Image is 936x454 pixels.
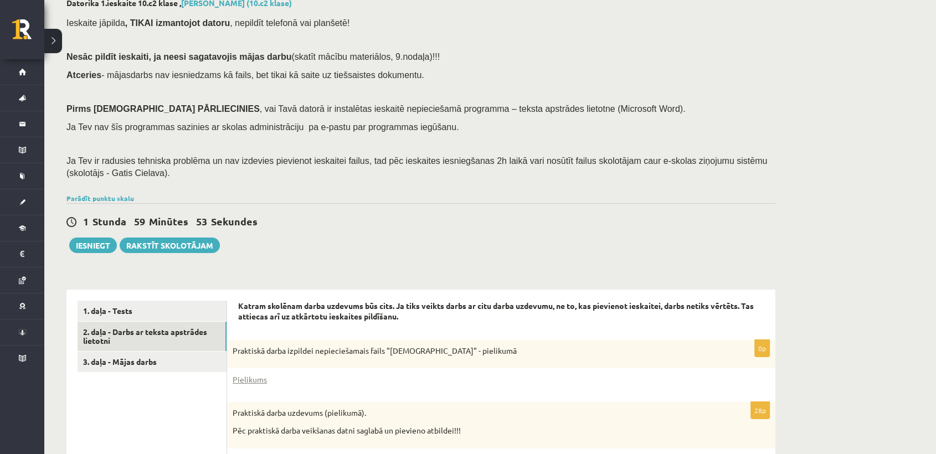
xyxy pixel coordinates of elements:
span: Ja Tev nav šīs programmas sazinies ar skolas administrāciju pa e-pastu par programmas iegūšanu. [66,122,459,132]
span: 1 [83,215,89,228]
button: Iesniegt [69,238,117,253]
span: Sekundes [211,215,258,228]
p: 28p [750,401,770,419]
span: Ieskaite jāpilda , nepildīt telefonā vai planšetē! [66,18,349,28]
p: Praktiskā darba uzdevums (pielikumā). [233,407,714,419]
span: (skatīt mācību materiālos, 9.nodaļa)!!! [291,52,440,61]
span: Nesāc pildīt ieskaiti, ja neesi sagatavojis mājas darbu [66,52,291,61]
span: , vai Tavā datorā ir instalētas ieskaitē nepieciešamā programma – teksta apstrādes lietotne (Micr... [260,104,686,114]
a: Rīgas 1. Tālmācības vidusskola [12,19,44,47]
strong: Katram skolēnam darba uzdevums būs cits. Ja tiks veikts darbs ar citu darba uzdevumu, ne to, kas ... [238,301,754,322]
span: 59 [134,215,145,228]
b: Atceries [66,70,101,80]
b: , TIKAI izmantojot datoru [125,18,230,28]
span: Ja Tev ir radusies tehniska problēma un nav izdevies pievienot ieskaitei failus, tad pēc ieskaite... [66,156,767,178]
a: 2. daļa - Darbs ar teksta apstrādes lietotni [78,322,227,352]
a: 3. daļa - Mājas darbs [78,352,227,372]
a: 1. daļa - Tests [78,301,227,321]
span: 53 [196,215,207,228]
a: Rakstīt skolotājam [120,238,220,253]
span: - mājasdarbs nav iesniedzams kā fails, bet tikai kā saite uz tiešsaistes dokumentu. [66,70,424,80]
span: Pirms [DEMOGRAPHIC_DATA] PĀRLIECINIES [66,104,260,114]
a: Pielikums [233,374,267,385]
span: Minūtes [149,215,188,228]
p: Pēc praktiskā darba veikšanas datni saglabā un pievieno atbildei!!! [233,425,714,436]
p: Praktiskā darba izpildei nepieciešamais fails "[DEMOGRAPHIC_DATA]" - pielikumā [233,345,714,357]
a: Parādīt punktu skalu [66,194,134,203]
span: Stunda [92,215,126,228]
p: 0p [754,339,770,357]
